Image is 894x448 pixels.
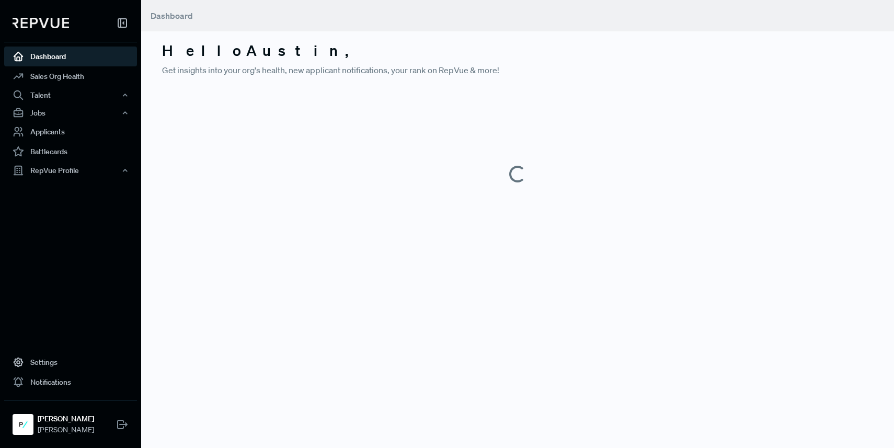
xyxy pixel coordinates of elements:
[4,122,137,142] a: Applicants
[15,416,31,433] img: Polly
[4,352,137,372] a: Settings
[4,66,137,86] a: Sales Org Health
[4,400,137,440] a: Polly[PERSON_NAME][PERSON_NAME]
[162,64,873,76] p: Get insights into your org's health, new applicant notifications, your rank on RepVue & more!
[4,104,137,122] button: Jobs
[13,18,69,28] img: RepVue
[4,86,137,104] button: Talent
[4,142,137,162] a: Battlecards
[4,372,137,392] a: Notifications
[38,424,94,435] span: [PERSON_NAME]
[151,10,193,21] span: Dashboard
[38,413,94,424] strong: [PERSON_NAME]
[162,42,873,60] h3: Hello Austin ,
[4,162,137,179] button: RepVue Profile
[4,47,137,66] a: Dashboard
